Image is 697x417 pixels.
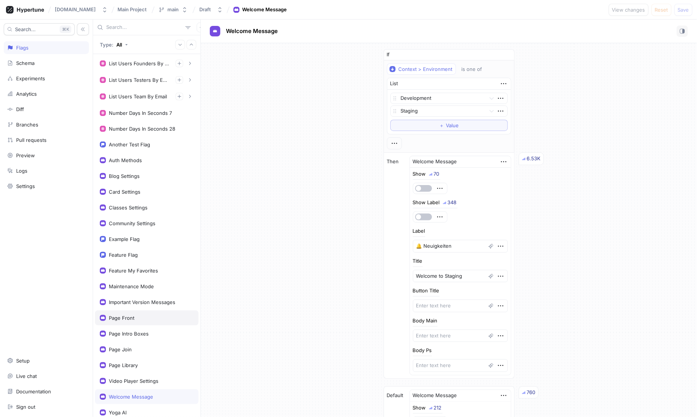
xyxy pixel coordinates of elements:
div: Important Version Messages [109,299,175,305]
button: Save [674,4,692,16]
div: Experiments [16,75,45,81]
div: Show [413,172,426,176]
div: Logs [16,168,27,174]
button: Context > Environment [387,63,456,75]
p: Then [387,158,399,166]
div: Setup [16,358,30,364]
div: Page Front [109,315,134,321]
span: Save [678,8,689,12]
div: main [167,6,179,13]
div: All [116,42,122,48]
div: Page Intro Boxes [109,331,149,337]
div: Page Library [109,362,138,368]
div: Live chat [16,373,37,379]
div: Settings [16,183,35,189]
button: ＋Value [390,120,508,131]
div: Button Title [413,288,440,293]
span: View changes [612,8,645,12]
span: Value [446,123,459,128]
div: K [60,26,71,33]
div: 70 [434,172,440,176]
button: Collapse all [187,40,196,50]
div: Flags [16,45,29,51]
button: [DOMAIN_NAME] [52,3,111,16]
div: Feature My Favorites [109,268,158,274]
div: 760 [527,389,536,396]
div: Draft [199,6,211,13]
div: Diff [16,106,24,112]
input: Search... [106,24,182,31]
div: Show Label [413,200,440,205]
span: Welcome Message [226,28,278,34]
div: [DOMAIN_NAME] [55,6,96,13]
span: Search... [15,27,36,32]
div: Context > Environment [399,66,453,72]
div: Preview [16,152,35,158]
div: Example Flag [109,236,140,242]
p: Type: [100,42,113,48]
p: Default [387,392,403,399]
div: Branches [16,122,38,128]
button: Type: All [97,38,131,51]
div: Label [413,229,425,233]
div: Title [413,259,423,263]
button: Expand all [175,40,185,50]
div: Yoga AI [109,409,126,415]
div: Welcome Message [242,6,287,14]
div: Another Test Flag [109,142,150,148]
div: 6.53K [527,155,541,163]
div: Number Days In Seconds 7 [109,110,172,116]
a: Documentation [4,385,89,398]
div: Analytics [16,91,37,97]
button: Reset [652,4,671,16]
div: Classes Settings [109,205,148,211]
button: main [155,3,191,16]
textarea: Welcome to Staging [413,270,508,283]
div: Welcome Message [413,158,457,166]
div: Maintenance Mode [109,283,154,289]
button: is one of [458,63,493,75]
div: List Users Team By Email [109,93,167,99]
div: Number Days In Seconds 28 [109,126,175,132]
div: Pull requests [16,137,47,143]
div: List Users Founders By Email [109,60,170,66]
button: View changes [609,4,649,16]
div: Body Ps [413,348,432,353]
div: Schema [16,60,35,66]
div: Feature Flag [109,252,138,258]
div: Card Settings [109,189,140,195]
div: Welcome Message [109,394,153,400]
span: Main Project [117,7,147,12]
button: Draft [196,3,226,16]
div: 212 [434,405,442,410]
div: Documentation [16,388,51,394]
span: Reset [655,8,668,12]
div: Blog Settings [109,173,140,179]
div: Body Main [413,318,438,323]
div: Page Join [109,346,132,352]
div: Show [413,405,426,410]
textarea: 🔔 Neuigkeiten [413,240,508,253]
div: Sign out [16,404,35,410]
div: List Users Testers By Email [109,77,170,83]
span: ＋ [439,123,444,128]
p: If [387,51,390,59]
div: is one of [462,66,482,72]
div: Video Player Settings [109,378,158,384]
button: Search...K [4,23,75,35]
div: List [390,80,398,87]
div: Auth Methods [109,157,142,163]
div: 348 [448,200,457,205]
div: Community Settings [109,220,155,226]
div: Welcome Message [413,392,457,399]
